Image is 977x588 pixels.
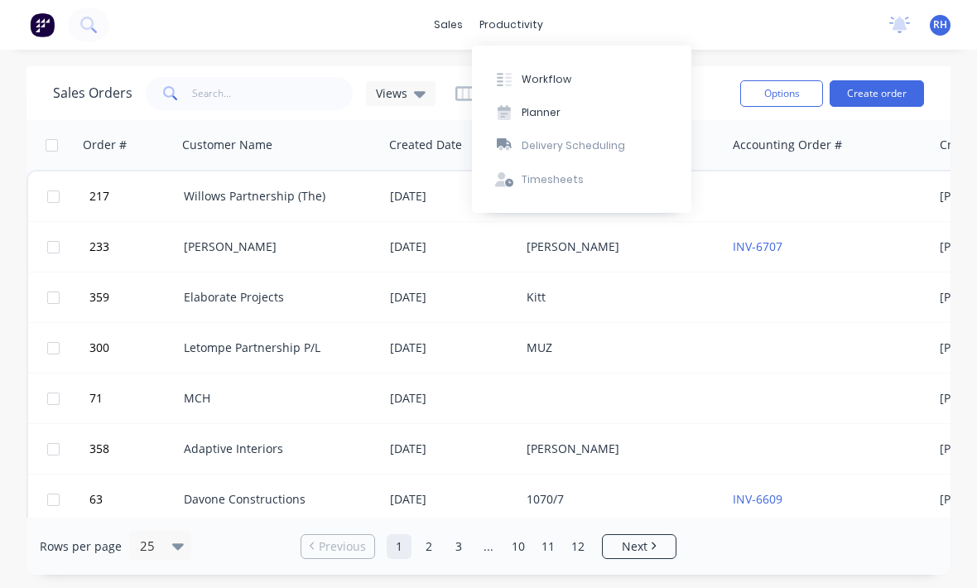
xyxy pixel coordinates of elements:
[390,289,513,306] div: [DATE]
[184,289,368,306] div: Elaborate Projects
[522,138,625,153] div: Delivery Scheduling
[184,441,368,457] div: Adaptive Interiors
[527,289,710,306] div: Kitt
[472,163,691,196] button: Timesheets
[506,534,531,559] a: Page 10
[184,491,368,508] div: Davone Constructions
[471,12,551,37] div: productivity
[376,84,407,102] span: Views
[83,137,127,153] div: Order #
[933,17,947,32] span: RH
[84,171,184,221] button: 217
[53,85,132,101] h1: Sales Orders
[426,12,471,37] div: sales
[522,172,584,187] div: Timesheets
[89,188,109,205] span: 217
[182,137,272,153] div: Customer Name
[527,441,710,457] div: [PERSON_NAME]
[184,340,368,356] div: Letompe Partnership P/L
[446,534,471,559] a: Page 3
[89,441,109,457] span: 358
[536,534,561,559] a: Page 11
[89,289,109,306] span: 359
[84,222,184,272] button: 233
[472,96,691,129] button: Planner
[390,188,513,205] div: [DATE]
[184,239,368,255] div: [PERSON_NAME]
[389,137,462,153] div: Created Date
[89,340,109,356] span: 300
[527,239,710,255] div: [PERSON_NAME]
[603,538,676,555] a: Next page
[40,538,122,555] span: Rows per page
[84,374,184,423] button: 71
[622,538,647,555] span: Next
[522,72,571,87] div: Workflow
[527,340,710,356] div: MUZ
[84,323,184,373] button: 300
[84,272,184,322] button: 359
[89,390,103,407] span: 71
[830,80,924,107] button: Create order
[84,475,184,524] button: 63
[184,390,368,407] div: MCH
[390,340,513,356] div: [DATE]
[733,137,842,153] div: Accounting Order #
[390,491,513,508] div: [DATE]
[740,80,823,107] button: Options
[184,188,368,205] div: Willows Partnership (The)
[472,129,691,162] button: Delivery Scheduling
[390,239,513,255] div: [DATE]
[472,62,691,95] button: Workflow
[294,534,683,559] ul: Pagination
[566,534,590,559] a: Page 12
[192,77,354,110] input: Search...
[390,390,513,407] div: [DATE]
[84,424,184,474] button: 358
[416,534,441,559] a: Page 2
[89,239,109,255] span: 233
[390,441,513,457] div: [DATE]
[319,538,366,555] span: Previous
[733,491,782,507] a: INV-6609
[30,12,55,37] img: Factory
[733,239,782,254] a: INV-6707
[89,491,103,508] span: 63
[476,534,501,559] a: Jump forward
[387,534,411,559] a: Page 1 is your current page
[522,105,561,120] div: Planner
[301,538,374,555] a: Previous page
[527,491,710,508] div: 1070/7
